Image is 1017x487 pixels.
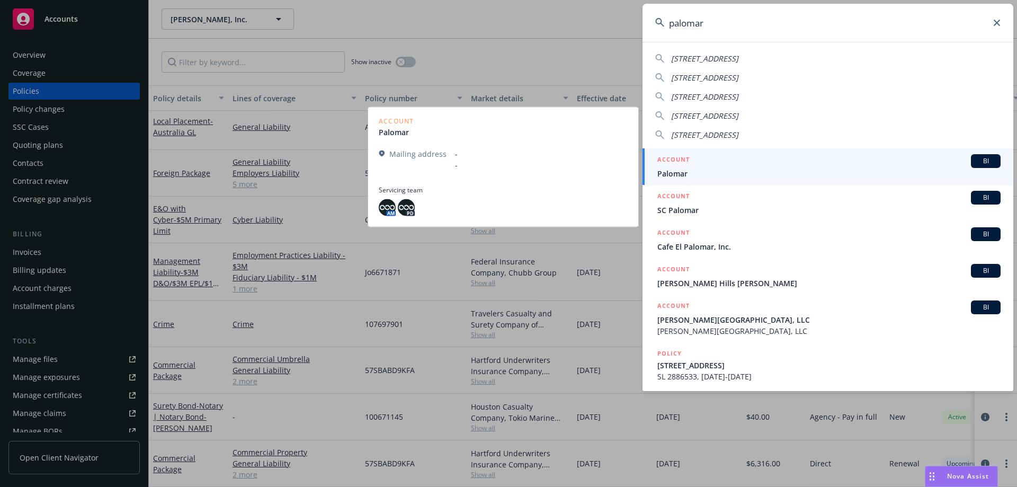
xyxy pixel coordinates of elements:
[657,348,682,359] h5: POLICY
[671,54,738,64] span: [STREET_ADDRESS]
[671,92,738,102] span: [STREET_ADDRESS]
[975,193,996,202] span: BI
[657,205,1001,216] span: SC Palomar
[657,278,1001,289] span: [PERSON_NAME] Hills [PERSON_NAME]
[643,185,1013,222] a: ACCOUNTBISC Palomar
[975,266,996,276] span: BI
[975,229,996,239] span: BI
[643,148,1013,185] a: ACCOUNTBIPalomar
[671,111,738,121] span: [STREET_ADDRESS]
[925,466,939,486] div: Drag to move
[657,191,690,203] h5: ACCOUNT
[657,168,1001,179] span: Palomar
[657,154,690,167] h5: ACCOUNT
[643,295,1013,342] a: ACCOUNTBI[PERSON_NAME][GEOGRAPHIC_DATA], LLC[PERSON_NAME][GEOGRAPHIC_DATA], LLC
[643,258,1013,295] a: ACCOUNTBI[PERSON_NAME] Hills [PERSON_NAME]
[643,342,1013,388] a: POLICY[STREET_ADDRESS]SL 2886533, [DATE]-[DATE]
[975,303,996,312] span: BI
[657,325,1001,337] span: [PERSON_NAME][GEOGRAPHIC_DATA], LLC
[657,227,690,240] h5: ACCOUNT
[657,371,1001,382] span: SL 2886533, [DATE]-[DATE]
[657,360,1001,371] span: [STREET_ADDRESS]
[925,466,998,487] button: Nova Assist
[657,241,1001,252] span: Cafe El Palomar, Inc.
[671,73,738,83] span: [STREET_ADDRESS]
[671,130,738,140] span: [STREET_ADDRESS]
[657,264,690,277] h5: ACCOUNT
[975,156,996,166] span: BI
[643,4,1013,42] input: Search...
[947,472,989,481] span: Nova Assist
[657,300,690,313] h5: ACCOUNT
[657,314,1001,325] span: [PERSON_NAME][GEOGRAPHIC_DATA], LLC
[643,222,1013,258] a: ACCOUNTBICafe El Palomar, Inc.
